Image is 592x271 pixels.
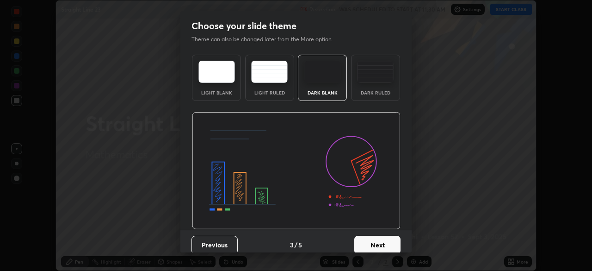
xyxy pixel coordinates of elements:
img: darkRuledTheme.de295e13.svg [357,61,394,83]
img: darkTheme.f0cc69e5.svg [304,61,341,83]
h4: 3 [290,240,294,250]
img: darkThemeBanner.d06ce4a2.svg [192,112,401,230]
h4: / [295,240,297,250]
h4: 5 [298,240,302,250]
p: Theme can also be changed later from the More option [191,35,341,44]
button: Previous [191,236,238,254]
div: Light Blank [198,90,235,95]
div: Dark Blank [304,90,341,95]
h2: Choose your slide theme [191,20,296,32]
img: lightTheme.e5ed3b09.svg [198,61,235,83]
button: Next [354,236,401,254]
div: Dark Ruled [357,90,394,95]
img: lightRuledTheme.5fabf969.svg [251,61,288,83]
div: Light Ruled [251,90,288,95]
